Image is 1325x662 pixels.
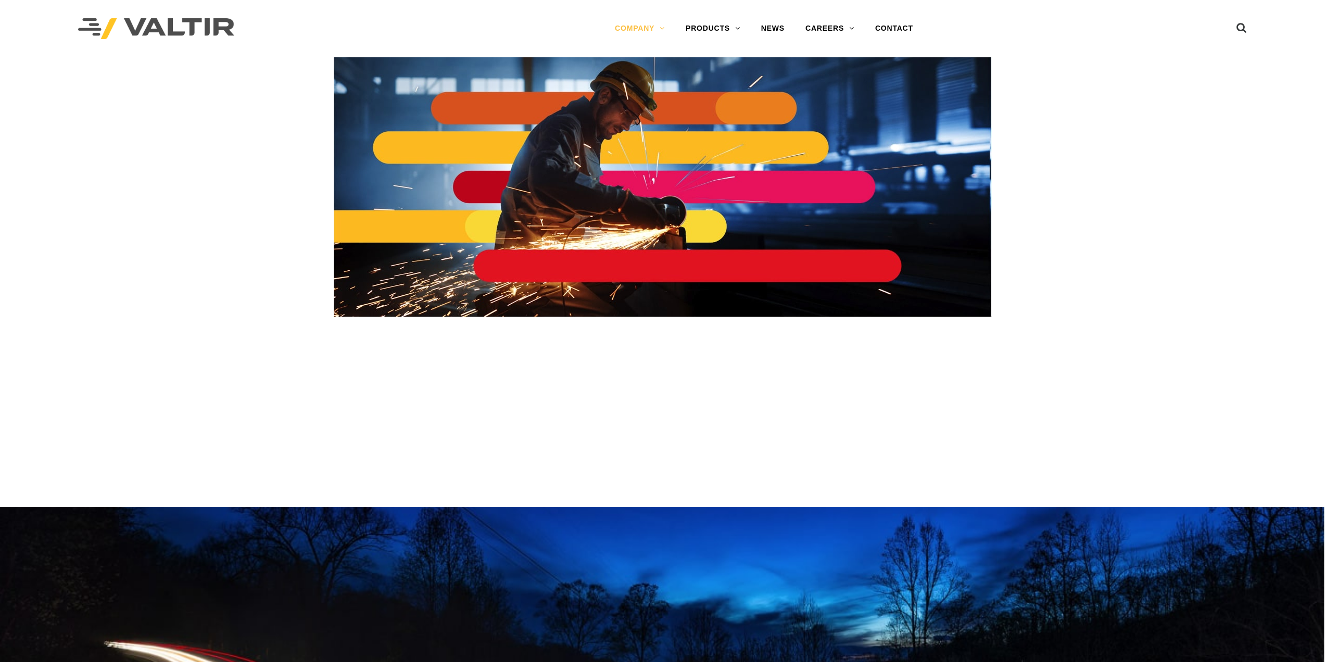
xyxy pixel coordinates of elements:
a: COMPANY [604,18,675,39]
a: NEWS [751,18,795,39]
a: PRODUCTS [675,18,751,39]
img: Valtir [78,18,234,40]
a: CAREERS [795,18,865,39]
a: CONTACT [865,18,924,39]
